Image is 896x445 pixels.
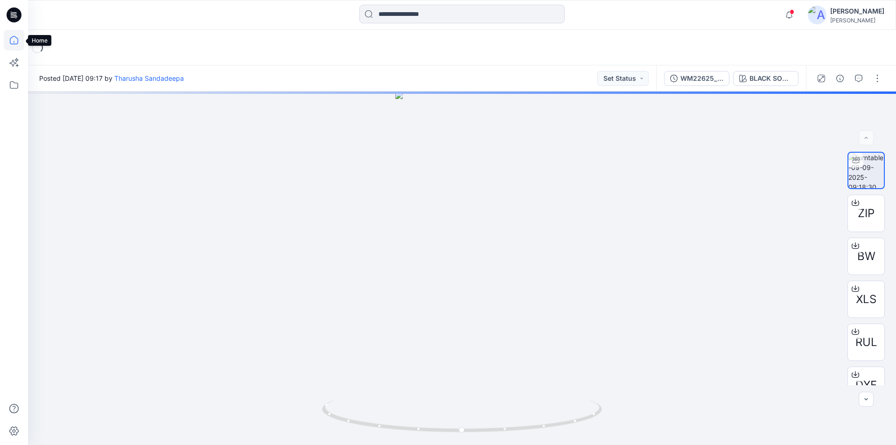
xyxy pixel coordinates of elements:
a: Tharusha Sandadeepa [114,74,184,82]
span: RUL [855,334,877,351]
img: turntable-09-09-2025-09:18:30 [848,153,884,188]
button: WM22625_DEVELOPMENT_COLORWAY [664,71,729,86]
div: [PERSON_NAME] [830,17,884,24]
div: [PERSON_NAME] [830,6,884,17]
span: Posted [DATE] 09:17 by [39,73,184,83]
div: WM22625_DEVELOPMENT_COLORWAY [680,73,723,84]
div: BLACK SOOT 210131 [749,73,792,84]
span: XLS [856,291,876,308]
span: DXF [855,377,877,394]
button: Details [833,71,847,86]
span: ZIP [858,205,875,222]
button: BLACK SOOT 210131 [733,71,798,86]
img: avatar [808,6,826,24]
span: BW [857,248,875,265]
